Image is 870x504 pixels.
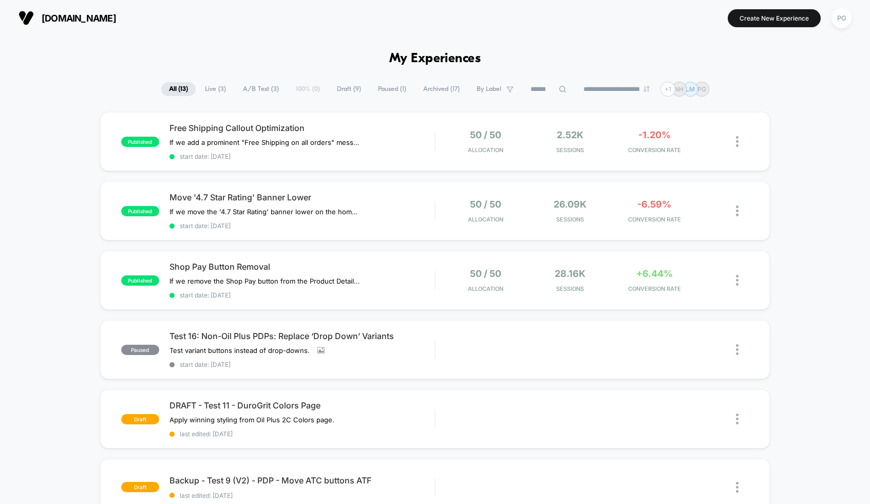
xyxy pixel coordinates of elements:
span: CONVERSION RATE [615,216,694,223]
span: -1.20% [638,129,671,140]
span: Test variant buttons instead of drop-downs. [169,346,310,354]
button: Create New Experience [728,9,821,27]
span: -6.59% [637,199,671,210]
span: Archived ( 17 ) [415,82,467,96]
span: Paused ( 1 ) [370,82,414,96]
span: Allocation [468,146,503,154]
span: draft [121,414,159,424]
img: close [736,206,739,216]
span: Move '4.7 Star Rating' Banner Lower [169,192,434,202]
span: draft [121,482,159,492]
span: Sessions [530,146,610,154]
span: Live ( 3 ) [197,82,234,96]
span: If we move the '4.7 Star Rating' banner lower on the homepage, the messaging in the Above The Fol... [169,208,360,216]
span: Test 16: Non-Oil Plus PDPs: Replace ‘Drop Down’ Variants [169,331,434,341]
span: last edited: [DATE] [169,430,434,438]
span: CONVERSION RATE [615,285,694,292]
span: 50 / 50 [470,199,501,210]
span: last edited: [DATE] [169,492,434,499]
span: A/B Test ( 3 ) [235,82,287,96]
span: If we add a prominent "Free Shipping on all orders" message near the primary call-to-action in th... [169,138,360,146]
span: start date: [DATE] [169,153,434,160]
span: 2.52k [557,129,583,140]
span: published [121,275,159,286]
span: Backup - Test 9 (V2) - PDP - Move ATC buttons ATF [169,475,434,486]
p: LM [686,85,695,93]
div: PG [831,8,852,28]
span: If we remove the Shop Pay button from the Product Detail Page (PDP) and cart for professional use... [169,277,360,285]
span: [DOMAIN_NAME] [42,13,116,24]
button: [DOMAIN_NAME] [15,10,119,26]
span: paused [121,345,159,355]
span: Allocation [468,285,503,292]
img: Visually logo [18,10,34,26]
span: Shop Pay Button Removal [169,262,434,272]
span: Draft ( 9 ) [329,82,369,96]
img: close [736,136,739,147]
span: Sessions [530,216,610,223]
span: start date: [DATE] [169,361,434,368]
span: Sessions [530,285,610,292]
div: + 1 [660,82,675,97]
img: close [736,275,739,286]
span: 28.16k [555,268,585,279]
span: Allocation [468,216,503,223]
span: published [121,206,159,216]
span: +6.44% [636,268,673,279]
span: DRAFT - Test 11 - DuroGrit Colors Page [169,400,434,410]
span: published [121,137,159,147]
p: PG [697,85,706,93]
h1: My Experiences [389,51,481,66]
span: start date: [DATE] [169,222,434,230]
img: close [736,344,739,355]
button: PG [828,8,855,29]
span: CONVERSION RATE [615,146,694,154]
img: end [644,86,650,92]
span: 50 / 50 [470,268,501,279]
span: All ( 13 ) [161,82,196,96]
img: close [736,482,739,493]
span: Apply winning styling from Oil Plus 2C Colors page. [169,416,334,424]
span: start date: [DATE] [169,291,434,299]
span: 26.09k [554,199,587,210]
span: 50 / 50 [470,129,501,140]
img: close [736,414,739,424]
span: By Label [477,85,501,93]
p: NH [674,85,684,93]
span: Free Shipping Callout Optimization [169,123,434,133]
